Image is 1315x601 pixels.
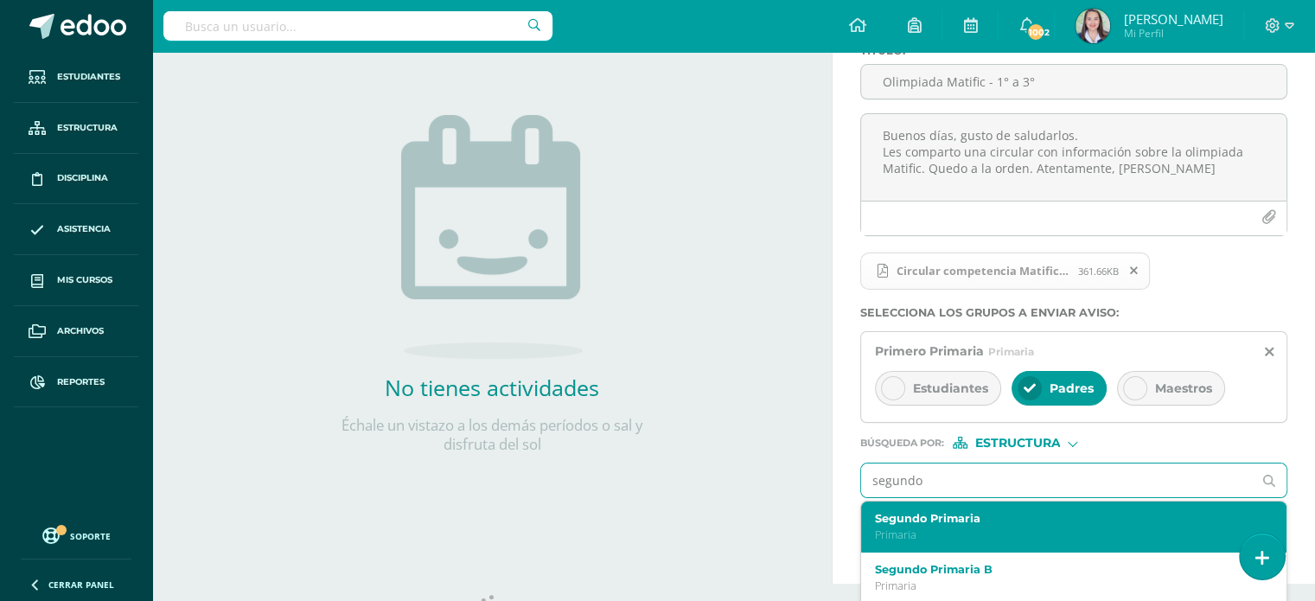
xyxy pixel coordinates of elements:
span: Estructura [974,438,1060,448]
span: Búsqueda por : [860,438,944,448]
span: Maestros [1155,380,1212,396]
a: Mis cursos [14,255,138,306]
span: Estudiantes [913,380,988,396]
span: Circular competencia Matific Primero a tercero primaria 2025.pdf [888,264,1078,278]
img: 1ce4f04f28ed9ad3a58b77722272eac1.png [1076,9,1110,43]
label: Segundo Primaria [875,512,1256,525]
span: Primaria [988,345,1034,358]
span: [PERSON_NAME] [1123,10,1222,28]
input: Ej. Primero primaria [861,464,1252,497]
span: Disciplina [57,171,108,185]
span: Padres [1050,380,1094,396]
label: Segundo Primaria B [875,563,1256,576]
input: Titulo [861,65,1286,99]
span: Estudiantes [57,70,120,84]
span: 1002 [1026,22,1045,42]
span: Archivos [57,324,104,338]
h2: No tienes actividades [319,373,665,402]
span: Soporte [70,530,111,542]
textarea: Buenos días, gusto de saludarlos. Les comparto una circular con información sobre la olimpiada Ma... [861,114,1286,201]
span: Estructura [57,121,118,135]
p: Primaria [875,579,1256,593]
span: Circular competencia Matific Primero a tercero primaria 2025.pdf [860,253,1150,291]
p: Échale un vistazo a los demás períodos o sal y disfruta del sol [319,416,665,454]
a: Estudiantes [14,52,138,103]
a: Reportes [14,357,138,408]
a: Soporte [21,523,131,547]
span: Reportes [57,375,105,389]
span: Mis cursos [57,273,112,287]
a: Estructura [14,103,138,154]
span: Cerrar panel [48,579,114,591]
a: Asistencia [14,204,138,255]
label: Selecciona los grupos a enviar aviso : [860,306,1287,319]
p: Primaria [875,527,1256,542]
span: Remover archivo [1120,261,1149,280]
a: Disciplina [14,154,138,205]
input: Busca un usuario... [163,11,552,41]
a: Archivos [14,306,138,357]
span: 361.66KB [1078,265,1119,278]
span: Primero Primaria [875,343,984,359]
span: Asistencia [57,222,111,236]
img: no_activities.png [401,115,583,359]
div: [object Object] [953,437,1082,449]
span: Mi Perfil [1123,26,1222,41]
